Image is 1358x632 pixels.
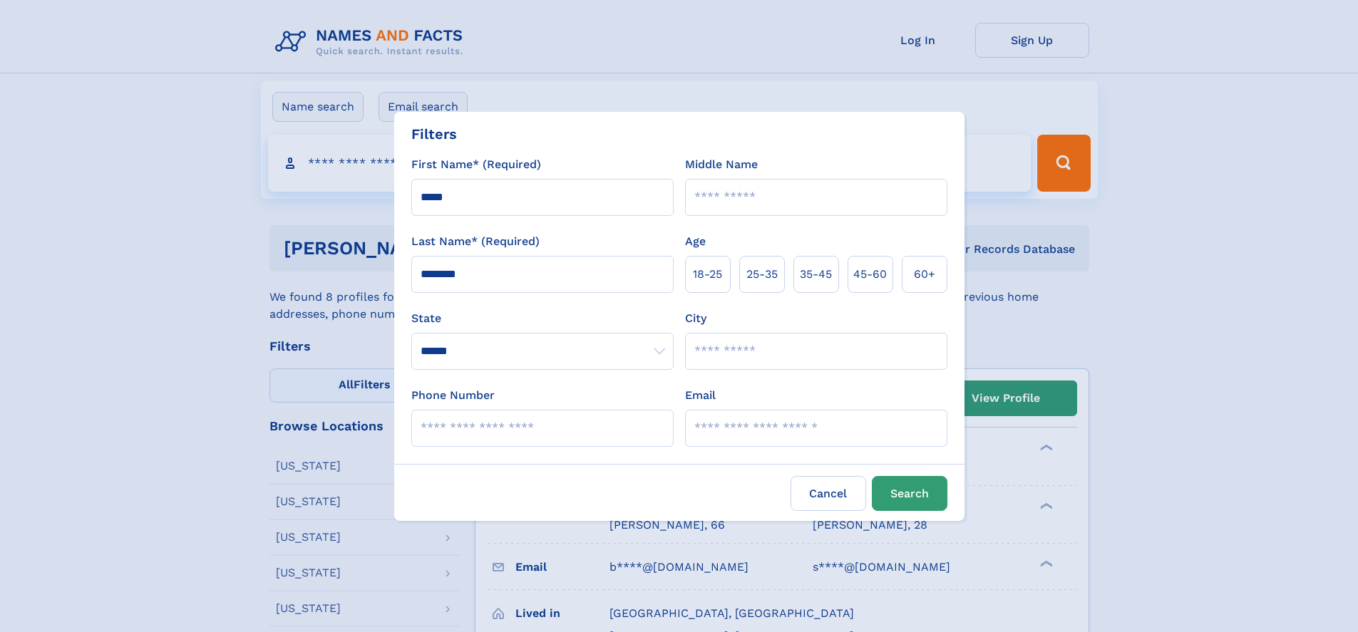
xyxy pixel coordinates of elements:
[853,266,887,283] span: 45‑60
[685,156,758,173] label: Middle Name
[746,266,778,283] span: 25‑35
[411,123,457,145] div: Filters
[914,266,935,283] span: 60+
[411,310,674,327] label: State
[872,476,947,511] button: Search
[411,156,541,173] label: First Name* (Required)
[685,233,706,250] label: Age
[800,266,832,283] span: 35‑45
[411,387,495,404] label: Phone Number
[685,310,706,327] label: City
[693,266,722,283] span: 18‑25
[685,387,716,404] label: Email
[411,233,540,250] label: Last Name* (Required)
[791,476,866,511] label: Cancel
